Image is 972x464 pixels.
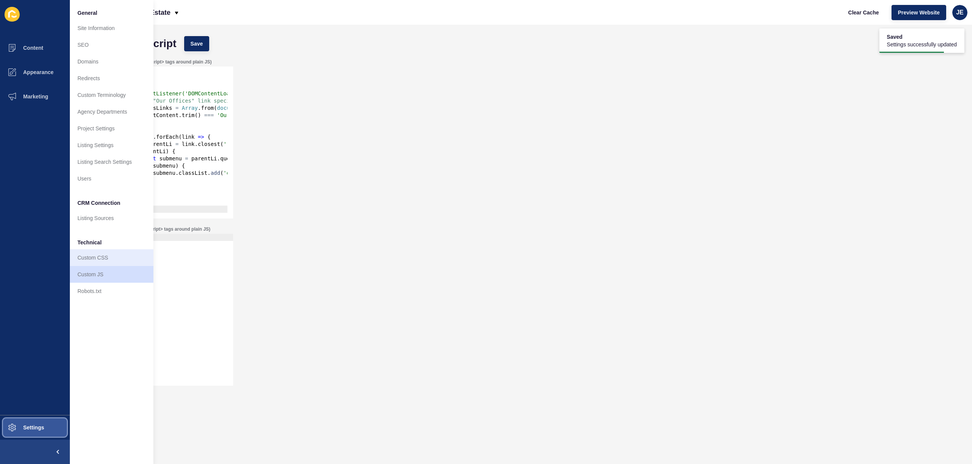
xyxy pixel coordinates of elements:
span: CRM Connection [77,199,120,207]
a: Listing Settings [70,137,153,154]
span: Saved [887,33,957,41]
a: Domains [70,53,153,70]
button: Preview Website [892,5,946,20]
span: Clear Cache [848,9,879,16]
button: Save [184,36,210,51]
span: Save [191,40,203,48]
a: Listing Search Settings [70,154,153,170]
a: Robots.txt [70,283,153,299]
span: Preview Website [898,9,940,16]
span: Settings successfully updated [887,41,957,48]
a: Listing Sources [70,210,153,226]
a: Site Information [70,20,153,36]
span: Technical [77,239,102,246]
span: JE [956,9,964,16]
a: Custom CSS [70,249,153,266]
a: Redirects [70,70,153,87]
a: Project Settings [70,120,153,137]
a: Agency Departments [70,103,153,120]
a: Users [70,170,153,187]
a: SEO [70,36,153,53]
span: General [77,9,97,17]
button: Clear Cache [842,5,885,20]
a: Custom Terminology [70,87,153,103]
a: Custom JS [70,266,153,283]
